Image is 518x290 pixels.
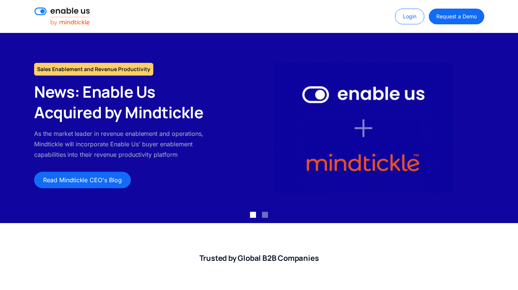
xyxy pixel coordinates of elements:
div: Show slide 2 of 2 [262,212,268,218]
a: Login [395,9,424,24]
a: Read Mindtickle CEO's Blog [34,172,131,188]
div: next slide [488,33,518,223]
img: Enable Us by Mindtickle [273,63,453,193]
div: Show slide 1 of 2 [250,212,256,218]
p: As the market leader in revenue enablement and operations, Mindtickle will incorporate Enable Us'... [34,128,213,160]
iframe: Qualified Messenger [484,256,518,290]
h1: Sales Enablement and Revenue Productivity [34,63,153,76]
h2: News: Enable Us Acquired by Mindtickle [34,82,213,122]
h2: Trusted by Global B2B Companies [34,253,484,263]
a: Request a Demo [429,9,484,24]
